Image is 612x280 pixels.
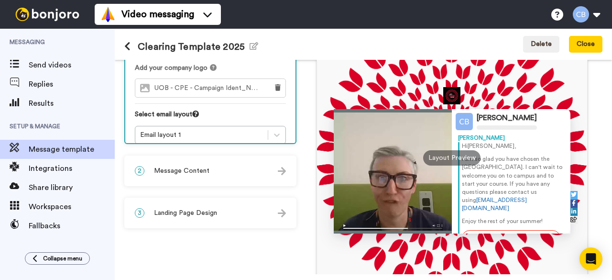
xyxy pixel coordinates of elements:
button: Close [569,36,602,53]
span: UOB - CPE - Campaign Ident_No Gradient_CMYK-01.jpeg [154,84,263,92]
span: Replies [29,78,115,90]
a: Find out about Welcome Week! [462,230,560,246]
span: Message template [29,144,115,155]
img: Profile Image [456,113,473,130]
span: Share library [29,182,115,193]
h1: Clearing Template 2025 [124,41,258,52]
div: [PERSON_NAME] [458,134,564,142]
span: Add your company logo [135,63,208,73]
img: f6c7e729-3d5f-476b-8ff6-4452e0785430 [443,87,460,104]
span: Message Content [154,166,209,176]
img: bj-logo-header-white.svg [11,8,83,21]
p: Hi [PERSON_NAME] , [462,142,564,150]
div: Select email layout [135,110,286,126]
div: Layout Preview [423,150,481,166]
span: Fallbacks [29,220,115,232]
div: [PERSON_NAME] [477,113,537,123]
div: 2Message Content [124,156,296,186]
p: Enjoy the rest of your summer! [462,217,564,225]
div: Email layout 1 [140,130,263,140]
img: arrow.svg [278,167,286,175]
p: I am so glad you have chosen the [GEOGRAPHIC_DATA]. I can't wait to welcome you on to campus and ... [462,155,564,213]
span: Results [29,98,115,109]
span: Landing Page Design [154,208,217,218]
img: arrow.svg [278,209,286,217]
span: Integrations [29,163,115,174]
span: Workspaces [29,201,115,213]
div: 3Landing Page Design [124,198,296,228]
a: [EMAIL_ADDRESS][DOMAIN_NAME] [462,197,527,211]
button: Delete [523,36,559,53]
span: 3 [135,208,144,218]
img: vm-color.svg [100,7,116,22]
span: 2 [135,166,144,176]
span: Send videos [29,59,115,71]
span: Video messaging [121,8,194,21]
span: Collapse menu [43,255,82,262]
img: player-controls-full.svg [334,220,452,234]
button: Collapse menu [25,252,90,265]
div: Open Intercom Messenger [579,247,602,270]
